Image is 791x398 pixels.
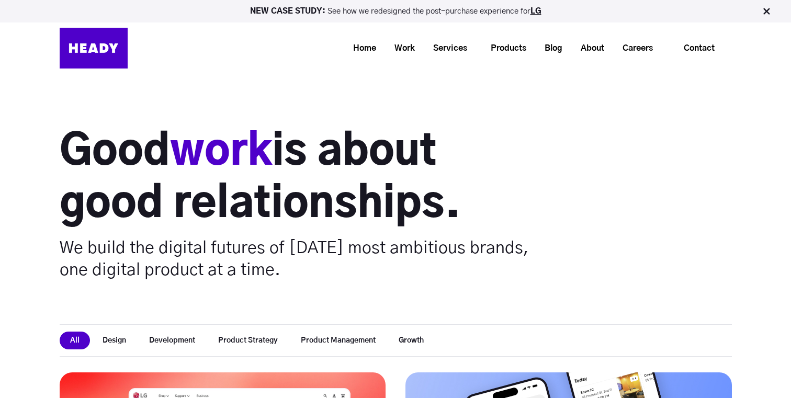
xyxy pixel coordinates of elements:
[530,7,541,15] a: LG
[60,126,530,231] h1: Good is about good relationships.
[60,28,128,69] img: Heady_Logo_Web-01 (1)
[478,39,532,58] a: Products
[208,332,288,349] button: Product Strategy
[139,332,206,349] button: Development
[60,332,90,349] button: All
[761,6,772,17] img: Close Bar
[667,36,731,60] a: Contact
[388,332,434,349] button: Growth
[568,39,609,58] a: About
[250,7,327,15] strong: NEW CASE STUDY:
[340,39,381,58] a: Home
[381,39,420,58] a: Work
[170,131,272,173] span: work
[290,332,386,349] button: Product Management
[609,39,658,58] a: Careers
[5,7,786,15] p: See how we redesigned the post-purchase experience for
[420,39,472,58] a: Services
[92,332,137,349] button: Design
[532,39,568,58] a: Blog
[60,237,530,281] p: We build the digital futures of [DATE] most ambitious brands, one digital product at a time.
[138,36,732,61] div: Navigation Menu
